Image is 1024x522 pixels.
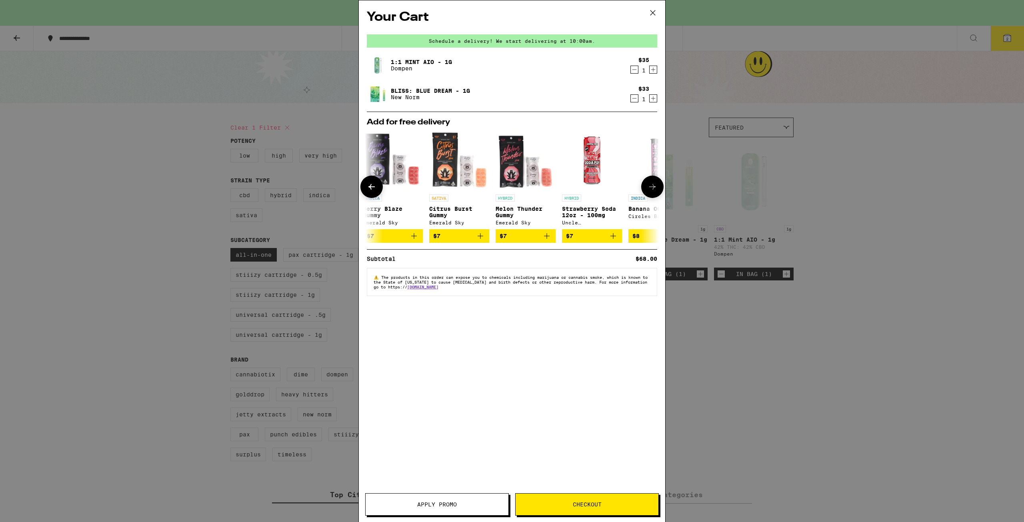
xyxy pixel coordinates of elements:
[496,220,556,225] div: Emerald Sky
[429,220,489,225] div: Emerald Sky
[496,130,556,229] a: Open page for Melon Thunder Gummy from Emerald Sky
[496,229,556,243] button: Add to bag
[638,86,649,92] div: $33
[638,57,649,63] div: $35
[363,194,382,202] p: INDICA
[628,229,688,243] button: Add to bag
[649,66,657,74] button: Increment
[365,493,509,516] button: Apply Promo
[630,94,638,102] button: Decrement
[367,54,389,76] img: 1:1 Mint AIO - 1g
[515,493,659,516] button: Checkout
[628,214,688,219] div: Circles Base Camp
[367,256,401,262] div: Subtotal
[628,206,688,212] p: Banana OG - 1g
[433,233,440,239] span: $7
[367,83,389,105] img: Bliss: Blue Dream - 1g
[391,88,470,94] a: Bliss: Blue Dream - 1g
[562,130,622,190] img: Uncle Arnie's - Strawberry Soda 12oz - 100mg
[429,229,489,243] button: Add to bag
[363,206,423,218] p: Berry Blaze Gummy
[429,130,489,190] img: Emerald Sky - Citrus Burst Gummy
[363,130,423,190] img: Emerald Sky - Berry Blaze Gummy
[391,94,470,100] p: New Norm
[573,502,602,507] span: Checkout
[496,206,556,218] p: Melon Thunder Gummy
[367,118,657,126] h2: Add for free delivery
[429,206,489,218] p: Citrus Burst Gummy
[363,220,423,225] div: Emerald Sky
[628,130,688,229] a: Open page for Banana OG - 1g from Circles Base Camp
[562,220,622,225] div: Uncle [PERSON_NAME]'s
[391,59,452,65] a: 1:1 Mint AIO - 1g
[562,229,622,243] button: Add to bag
[417,502,457,507] span: Apply Promo
[407,284,438,289] a: [DOMAIN_NAME]
[562,206,622,218] p: Strawberry Soda 12oz - 100mg
[632,233,640,239] span: $8
[367,8,657,26] h2: Your Cart
[628,194,648,202] p: INDICA
[367,233,374,239] span: $7
[562,194,581,202] p: HYBRID
[374,275,381,280] span: ⚠️
[496,130,556,190] img: Emerald Sky - Melon Thunder Gummy
[363,130,423,229] a: Open page for Berry Blaze Gummy from Emerald Sky
[429,130,489,229] a: Open page for Citrus Burst Gummy from Emerald Sky
[5,6,58,12] span: Hi. Need any help?
[649,94,657,102] button: Increment
[496,194,515,202] p: HYBRID
[638,96,649,102] div: 1
[628,130,688,190] img: Circles Base Camp - Banana OG - 1g
[638,67,649,74] div: 1
[562,130,622,229] a: Open page for Strawberry Soda 12oz - 100mg from Uncle Arnie's
[391,65,452,72] p: Dompen
[363,229,423,243] button: Add to bag
[566,233,573,239] span: $7
[429,194,448,202] p: SATIVA
[367,34,657,48] div: Schedule a delivery! We start delivering at 10:00am.
[630,66,638,74] button: Decrement
[636,256,657,262] div: $68.00
[500,233,507,239] span: $7
[374,275,648,289] span: The products in this order can expose you to chemicals including marijuana or cannabis smoke, whi...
